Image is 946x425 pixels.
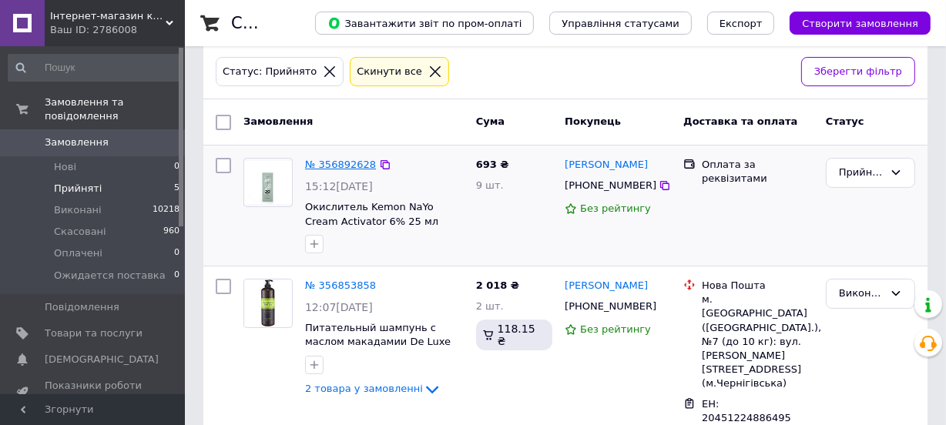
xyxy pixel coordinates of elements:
button: Експорт [707,12,775,35]
span: 2 товара у замовленні [305,383,423,395]
a: № 356892628 [305,159,376,170]
div: Прийнято [839,165,884,181]
button: Управління статусами [549,12,692,35]
span: Cума [476,115,505,127]
span: 10218 [153,203,179,217]
span: 2 018 ₴ [476,279,519,291]
span: 12:07[DATE] [305,301,373,313]
a: Фото товару [243,158,293,207]
span: 5 [174,182,179,196]
img: Фото товару [244,161,292,204]
span: Прийняті [54,182,102,196]
span: Замовлення [45,136,109,149]
span: 693 ₴ [476,159,509,170]
div: Нова Пошта [702,279,813,293]
span: Без рейтингу [580,323,651,335]
div: Ваш ID: 2786008 [50,23,185,37]
span: Показники роботи компанії [45,379,143,407]
span: 2 шт. [476,300,504,312]
a: [PERSON_NAME] [565,158,648,172]
span: 15:12[DATE] [305,180,373,192]
span: Ожидается поставка [54,269,166,283]
span: Замовлення [243,115,313,127]
span: 0 [174,246,179,260]
span: Товари та послуги [45,326,143,340]
span: Управління статусами [562,18,679,29]
span: Без рейтингу [580,202,651,214]
span: Інтернет-магазин косметики для волосся "Hipster" [50,9,166,23]
button: Зберегти фільтр [801,57,915,87]
a: Окислитель Kemon NaYo Cream Activator 6% 25 мл [305,201,438,227]
a: Питательный шампунь с маслом макадамии De Luxe Professional Macadamia Nourishing Shampoo 1000 ml [305,322,454,376]
span: Виконані [54,203,102,217]
img: Фото товару [252,279,284,327]
span: Статус [826,115,864,127]
span: Замовлення та повідомлення [45,95,185,123]
span: Повідомлення [45,300,119,314]
button: Створити замовлення [790,12,931,35]
span: Завантажити звіт по пром-оплаті [327,16,522,30]
h1: Список замовлень [231,14,387,32]
a: [PERSON_NAME] [565,279,648,293]
span: Оплачені [54,246,102,260]
div: 118.15 ₴ [476,320,553,350]
span: Створити замовлення [802,18,918,29]
span: 0 [174,160,179,174]
div: Виконано [839,286,884,302]
input: Пошук [8,54,181,82]
div: Статус: Прийнято [220,64,320,80]
div: м. [GEOGRAPHIC_DATA] ([GEOGRAPHIC_DATA].), №7 (до 10 кг): вул. [PERSON_NAME][STREET_ADDRESS] (м.Ч... [702,293,813,390]
div: [PHONE_NUMBER] [562,296,659,316]
span: 0 [174,269,179,283]
a: № 356853858 [305,279,376,291]
span: Покупець [565,115,621,127]
button: Завантажити звіт по пром-оплаті [315,12,534,35]
span: 9 шт. [476,179,504,191]
span: Експорт [720,18,763,29]
span: Скасовані [54,225,106,239]
div: Оплата за реквізитами [702,158,813,186]
span: 960 [163,225,179,239]
span: Нові [54,160,76,174]
div: [PHONE_NUMBER] [562,176,659,196]
a: Створити замовлення [774,17,931,28]
span: ЕН: 20451224886495 [702,398,791,424]
a: Фото товару [243,279,293,328]
span: [DEMOGRAPHIC_DATA] [45,353,159,366]
span: Доставка та оплата [683,115,797,127]
div: Cкинути все [354,64,425,80]
a: 2 товара у замовленні [305,383,441,394]
span: Зберегти фільтр [814,64,902,80]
